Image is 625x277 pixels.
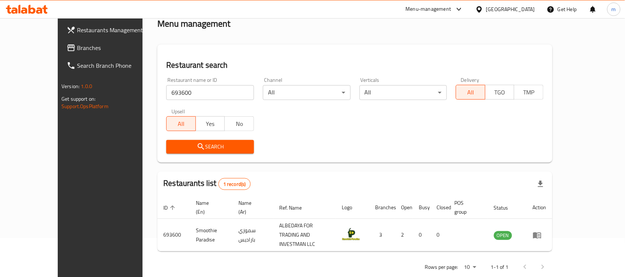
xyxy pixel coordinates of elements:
th: Closed [431,196,448,219]
td: سموزي باراديس [233,219,273,251]
button: All [166,116,196,131]
td: 3 [369,219,395,251]
span: No [228,119,251,129]
span: All [170,119,193,129]
button: TGO [485,85,515,100]
span: Search [172,142,248,151]
td: 0 [431,219,448,251]
span: Restaurants Management [77,26,156,34]
button: No [224,116,254,131]
p: 1-1 of 1 [491,263,509,272]
label: Delivery [461,77,479,83]
span: Yes [199,119,222,129]
div: All [263,85,351,100]
button: Yes [195,116,225,131]
span: Version: [61,81,80,91]
p: Rows per page: [425,263,458,272]
span: Ref. Name [280,203,312,212]
span: Status [494,203,518,212]
td: Smoothie Paradise [190,219,233,251]
div: All [360,85,447,100]
div: Export file [532,175,549,193]
span: All [459,87,482,98]
h2: Restaurants list [163,178,250,190]
label: Upsell [171,109,185,114]
a: Search Branch Phone [61,57,162,74]
span: Name (Ar) [238,198,264,216]
div: Rows per page: [461,262,479,273]
input: Search for restaurant name or ID.. [166,85,254,100]
span: TGO [488,87,512,98]
span: m [612,5,616,13]
a: Support.OpsPlatform [61,101,108,111]
a: Branches [61,39,162,57]
a: Restaurants Management [61,21,162,39]
span: Get support on: [61,94,96,104]
th: Branches [369,196,395,219]
span: OPEN [494,231,512,240]
span: TMP [517,87,541,98]
div: Menu [533,231,547,240]
td: 2 [395,219,413,251]
span: 1 record(s) [219,181,250,188]
th: Open [395,196,413,219]
span: POS group [454,198,479,216]
span: Branches [77,43,156,52]
span: Search Branch Phone [77,61,156,70]
span: ID [163,203,177,212]
th: Logo [336,196,369,219]
h2: Restaurant search [166,60,544,71]
span: Name (En) [196,198,224,216]
div: Menu-management [406,5,451,14]
table: enhanced table [157,196,552,251]
h2: Menu management [157,18,230,30]
span: 1.0.0 [81,81,92,91]
div: Total records count [218,178,251,190]
img: Smoothie Paradise [342,224,360,243]
button: Search [166,140,254,154]
th: Action [527,196,552,219]
th: Busy [413,196,431,219]
button: All [456,85,485,100]
td: 0 [413,219,431,251]
td: 693600 [157,219,190,251]
button: TMP [514,85,544,100]
div: [GEOGRAPHIC_DATA] [486,5,535,13]
td: ALBEDAYA FOR TRADING AND INVESTMAN LLC [274,219,336,251]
